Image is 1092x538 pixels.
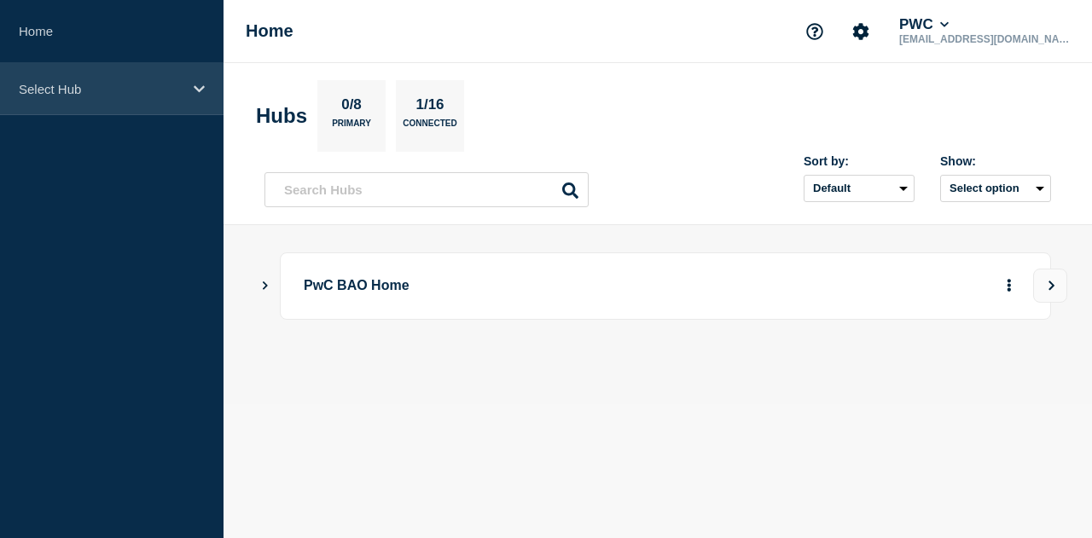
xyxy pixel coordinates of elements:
[804,175,915,202] select: Sort by
[1033,269,1067,303] button: View
[246,21,293,41] h1: Home
[264,172,589,207] input: Search Hubs
[409,96,450,119] p: 1/16
[843,14,879,49] button: Account settings
[896,16,952,33] button: PWC
[335,96,369,119] p: 0/8
[261,280,270,292] button: Show Connected Hubs
[403,119,456,136] p: Connected
[804,154,915,168] div: Sort by:
[896,33,1073,45] p: [EMAIL_ADDRESS][DOMAIN_NAME]
[332,119,371,136] p: Primary
[304,270,743,302] p: PwC BAO Home
[256,104,307,128] h2: Hubs
[19,82,183,96] p: Select Hub
[797,14,833,49] button: Support
[940,154,1051,168] div: Show:
[940,175,1051,202] button: Select option
[998,270,1020,302] button: More actions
